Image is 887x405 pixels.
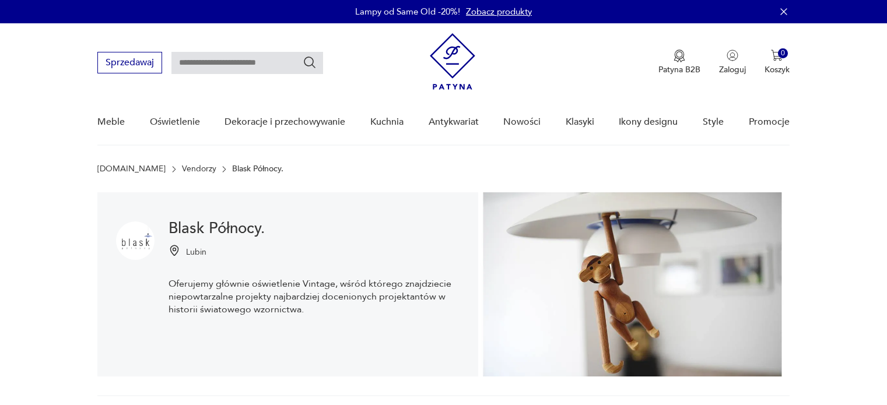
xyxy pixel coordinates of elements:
[169,277,460,316] p: Oferujemy głównie oświetlenie Vintage, wśród którego znajdziecie niepowtarzalne projekty najbardz...
[703,100,724,145] a: Style
[566,100,594,145] a: Klasyki
[658,50,700,75] button: Patyna B2B
[478,192,790,376] img: Blask Północy.
[466,6,532,17] a: Zobacz produkty
[658,64,700,75] p: Patyna B2B
[749,100,790,145] a: Promocje
[771,50,783,61] img: Ikona koszyka
[355,6,460,17] p: Lampy od Same Old -20%!
[370,100,404,145] a: Kuchnia
[719,64,746,75] p: Zaloguj
[765,50,790,75] button: 0Koszyk
[719,50,746,75] button: Zaloguj
[303,55,317,69] button: Szukaj
[503,100,541,145] a: Nowości
[429,100,479,145] a: Antykwariat
[116,221,155,260] img: Blask Północy.
[778,48,788,58] div: 0
[658,50,700,75] a: Ikona medaluPatyna B2B
[97,164,166,174] a: [DOMAIN_NAME]
[765,64,790,75] p: Koszyk
[150,100,200,145] a: Oświetlenie
[727,50,738,61] img: Ikonka użytkownika
[169,221,460,235] h1: Blask Północy.
[182,164,216,174] a: Vendorzy
[186,246,206,258] p: Lubin
[97,52,162,73] button: Sprzedawaj
[674,50,685,62] img: Ikona medalu
[225,100,345,145] a: Dekoracje i przechowywanie
[97,59,162,68] a: Sprzedawaj
[97,100,125,145] a: Meble
[232,164,283,174] p: Blask Północy.
[619,100,678,145] a: Ikony designu
[430,33,475,90] img: Patyna - sklep z meblami i dekoracjami vintage
[169,245,180,256] img: Ikonka pinezki mapy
